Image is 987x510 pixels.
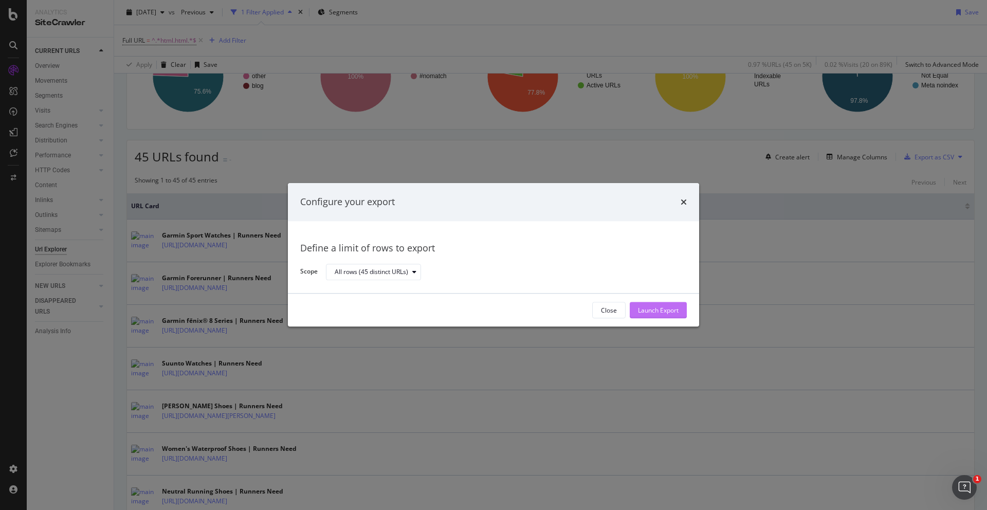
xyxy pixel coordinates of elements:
button: All rows (45 distinct URLs) [326,264,421,280]
div: times [681,195,687,209]
iframe: Intercom live chat [952,475,977,500]
div: Close [601,306,617,315]
button: Close [592,302,626,319]
div: Configure your export [300,195,395,209]
label: Scope [300,267,318,279]
div: Launch Export [638,306,679,315]
span: 1 [973,475,981,483]
div: All rows (45 distinct URLs) [335,269,408,275]
button: Launch Export [630,302,687,319]
div: Define a limit of rows to export [300,242,687,255]
div: modal [288,183,699,326]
